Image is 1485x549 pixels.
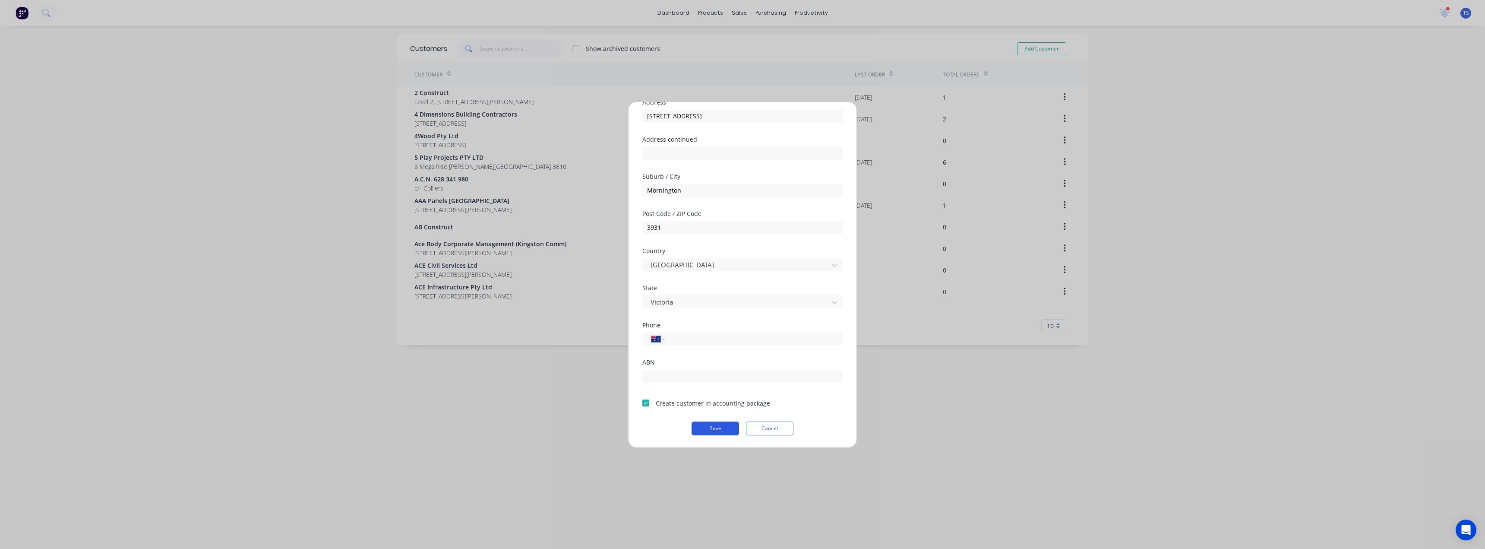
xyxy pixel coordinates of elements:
[746,422,793,435] button: Cancel
[642,285,843,291] div: State
[642,136,843,143] div: Address continued
[692,422,739,435] button: Save
[642,99,843,105] div: Address
[642,211,843,217] div: Post Code / ZIP Code
[642,322,843,328] div: Phone
[642,174,843,180] div: Suburb / City
[642,248,843,254] div: Country
[656,399,770,408] div: Create customer in accounting package
[1456,520,1476,540] div: Open Intercom Messenger
[642,359,843,365] div: ABN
